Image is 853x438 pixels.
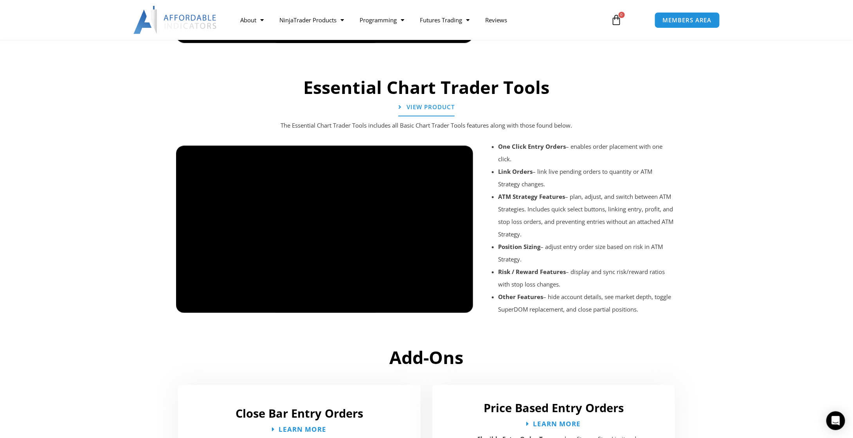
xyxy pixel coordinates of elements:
[533,420,581,427] span: Learn More
[498,268,566,276] strong: Risk / Reward Features
[599,9,634,31] a: 0
[498,265,676,290] li: – display and sync risk/reward ratios with stop loss changes.
[498,240,676,265] li: – adjust entry order size based on risk in ATM Strategy.
[498,293,543,301] strong: Other Features
[186,406,413,421] h2: Close Bar Entry Orders
[133,6,218,34] img: LogoAI | Affordable Indicators – NinjaTrader
[498,140,676,165] li: – enables order placement with one click.
[663,17,712,23] span: MEMBERS AREA
[477,11,515,29] a: Reviews
[498,243,541,251] strong: Position Sizing
[407,104,455,110] span: View Product
[498,165,676,190] li: – link live pending orders to quantity or ATM Strategy changes.
[498,193,565,200] strong: ATM Strategy Features
[498,190,676,240] li: – plan, adjust, and switch between ATM Strategies. Includes quick select buttons, linking entry, ...
[412,11,477,29] a: Futures Trading
[232,11,602,29] nav: Menu
[527,420,581,427] a: Learn More
[272,426,327,433] a: Learn More
[176,346,677,369] h2: Add-Ons
[398,99,455,116] a: View Product
[352,11,412,29] a: Programming
[272,11,352,29] a: NinjaTrader Products
[232,11,272,29] a: About
[192,120,661,131] p: The Essential Chart Trader Tools includes all Basic Chart Trader Tools features along with those ...
[619,12,625,18] span: 0
[498,290,676,315] li: – hide account details, see market depth, toggle SuperDOM replacement, and close partial positions.
[440,400,667,415] h2: Price Based Entry Orders
[172,76,681,99] h2: Essential Chart Trader Tools
[498,142,566,150] strong: One Click Entry Orders
[279,426,327,433] span: Learn More
[655,12,720,28] a: MEMBERS AREA
[498,168,533,175] strong: Link Orders
[826,411,845,430] div: Open Intercom Messenger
